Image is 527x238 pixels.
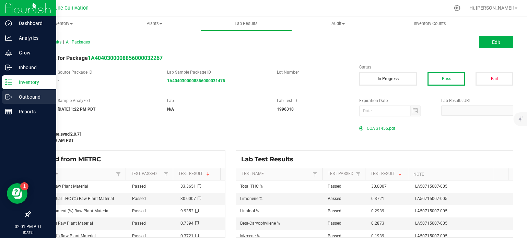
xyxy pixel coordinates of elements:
[292,21,384,27] span: Audit
[441,98,513,104] label: Lab Results URL
[16,16,108,31] a: Inventory
[405,21,455,27] span: Inventory Counts
[109,21,200,27] span: Plants
[131,171,162,177] a: Test PassedSortable
[180,221,194,226] span: 0.7394
[359,98,431,104] label: Expiration Date
[5,64,12,71] inline-svg: Inbound
[328,184,341,189] span: Passed
[5,35,12,41] inline-svg: Analytics
[240,184,263,189] span: Total THC %
[5,49,12,56] inline-svg: Grow
[367,123,395,134] span: COA 31456.pdf
[240,221,280,226] span: Beta-Caryophyllene %
[292,16,384,31] a: Audit
[36,171,114,177] a: Test NameSortable
[178,171,218,177] a: Test ResultSortable
[225,21,267,27] span: Lab Results
[12,19,53,27] p: Dashboard
[35,184,88,189] span: THCa (%) Raw Plant Material
[180,196,196,201] span: 30.0007
[371,221,384,226] span: 0.2873
[277,69,349,75] label: Lot Number
[7,183,27,204] iframe: Resource center
[328,196,341,201] span: Passed
[58,107,95,112] strong: [DATE] 1:22 PM PDT
[371,209,384,213] span: 0.2939
[277,107,294,112] strong: 1996318
[66,40,90,45] span: All Packages
[415,196,447,201] span: LA50715007-005
[359,64,513,70] label: Status
[277,78,278,83] span: -
[428,72,465,86] button: Pass
[5,79,12,86] inline-svg: Inventory
[5,108,12,115] inline-svg: Reports
[12,93,53,101] p: Outbound
[240,209,259,213] span: Linalool %
[58,69,157,75] label: Source Package ID
[492,39,500,45] span: Edit
[132,209,146,213] span: Passed
[371,171,406,177] a: Test ResultSortable
[35,209,109,213] span: Moisture Content (%) Raw Plant Material
[3,224,53,230] p: 02:01 PM PDT
[12,34,53,42] p: Analytics
[162,170,170,178] a: Filter
[328,171,354,177] a: Test PassedSortable
[415,184,447,189] span: LA50715007-005
[469,5,514,11] span: Hi, [PERSON_NAME]!
[12,49,53,57] p: Grow
[132,221,146,226] span: Passed
[20,182,28,190] iframe: Resource center unread badge
[371,196,384,201] span: 0.3721
[5,93,12,100] inline-svg: Outbound
[63,40,64,45] span: |
[200,16,292,31] a: Lab Results
[328,209,341,213] span: Passed
[3,230,53,235] p: [DATE]
[408,168,494,180] th: Note
[35,221,93,226] span: Δ-9 THC (%) Raw Plant Material
[108,16,200,31] a: Plants
[132,184,146,189] span: Passed
[479,36,513,48] button: Edit
[12,78,53,86] p: Inventory
[180,184,196,189] span: 33.3651
[30,123,349,129] label: Last Modified
[52,5,89,11] span: Dune Cultivation
[397,171,403,177] span: Sortable
[58,98,157,104] label: Sample Analyzed
[12,63,53,72] p: Inbound
[453,5,461,11] div: Manage settings
[88,55,163,61] a: 1A4040300008856000032267
[58,78,59,83] span: -
[476,72,513,86] button: Fail
[36,155,106,163] span: Synced from METRC
[167,78,225,83] a: 1A4040300008856000031475
[242,171,311,177] a: Test NameSortable
[311,170,319,178] a: Filter
[16,21,108,27] span: Inventory
[241,155,298,163] span: Lab Test Results
[384,16,476,31] a: Inventory Counts
[328,221,341,226] span: Passed
[205,171,211,177] span: Sortable
[114,170,122,178] a: Filter
[132,196,146,201] span: Passed
[167,98,267,104] label: Lab
[277,98,349,104] label: Lab Test ID
[167,69,267,75] label: Lab Sample Package ID
[354,170,362,178] a: Filter
[167,107,174,112] strong: N/A
[359,72,418,86] button: In Progress
[30,55,163,61] span: Lab Result for Package
[371,184,387,189] span: 30.0007
[35,196,114,201] span: Total Potential THC (%) Raw Plant Material
[359,126,363,130] form-radio-button: Primary COA
[240,196,262,201] span: Limonene %
[12,108,53,116] p: Reports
